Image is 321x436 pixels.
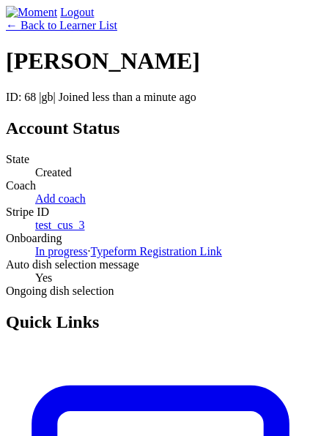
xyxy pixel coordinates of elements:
[6,19,117,31] a: ← Back to Learner List
[6,285,315,298] dt: Ongoing dish selection
[6,312,315,332] h2: Quick Links
[6,91,315,104] p: ID: 68 | | Joined less than a minute ago
[6,179,315,192] dt: Coach
[6,48,315,75] h1: [PERSON_NAME]
[60,6,94,18] a: Logout
[35,192,86,205] a: Add coach
[6,232,315,245] dt: Onboarding
[6,258,315,271] dt: Auto dish selection message
[6,119,315,138] h2: Account Status
[91,245,222,258] a: Typeform Registration Link
[35,245,88,258] a: In progress
[42,91,53,103] span: gb
[35,271,52,284] span: Yes
[35,219,85,231] a: test_cus_3
[6,206,315,219] dt: Stripe ID
[88,245,91,258] span: ·
[6,153,315,166] dt: State
[35,166,72,178] span: Created
[6,6,57,19] img: Moment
